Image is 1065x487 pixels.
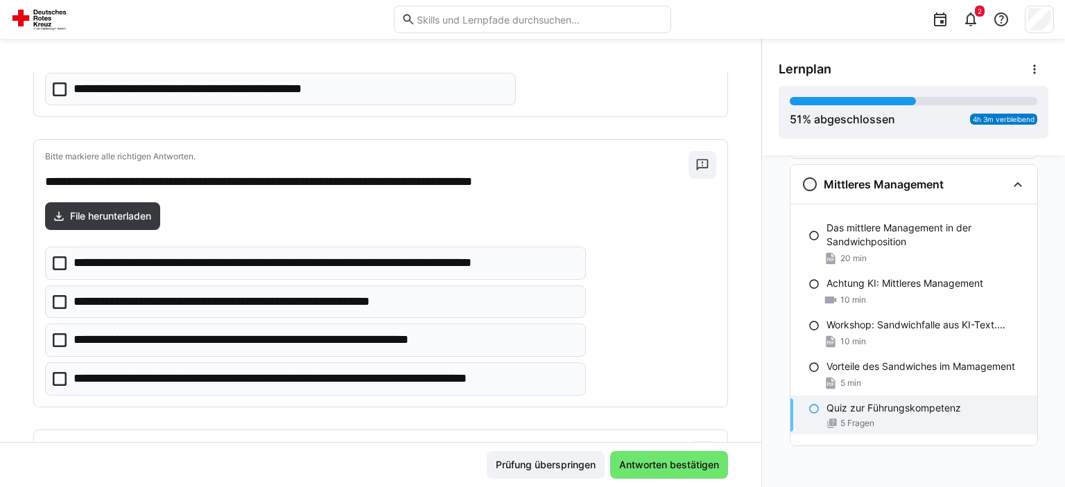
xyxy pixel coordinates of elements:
button: Antworten bestätigen [610,451,728,479]
span: 10 min [840,294,866,306]
h3: Mittleres Management [824,177,944,191]
span: Lernplan [779,62,831,77]
span: Antworten bestätigen [617,458,721,472]
p: Quiz zur Führungskompetenz [826,401,961,415]
span: 4h 3m verbleibend [973,115,1034,123]
p: Das mittlere Management in der Sandwichposition [826,221,1026,249]
span: 5 min [840,378,861,389]
button: Prüfung überspringen [487,451,605,479]
input: Skills und Lernpfade durchsuchen… [415,13,664,26]
span: 2 [978,7,982,15]
span: Prüfung überspringen [494,458,598,472]
a: File herunterladen [45,202,160,230]
p: Vorteile des Sandwiches im Mamagement [826,360,1015,373]
span: File herunterladen [68,209,153,223]
div: % abgeschlossen [790,111,895,127]
p: Bitte markiere alle richtigen Antworten. [45,151,689,162]
span: 10 min [840,336,866,347]
span: 20 min [840,253,867,264]
span: 5 Fragen [840,418,874,429]
p: Bitte markiere alle richtigen Antworten. [45,441,689,452]
p: Achtung KI: Mittleres Management [826,276,983,290]
p: Workshop: Sandwichfalle aus KI-Text.... [826,318,1005,332]
span: 51 [790,112,802,126]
